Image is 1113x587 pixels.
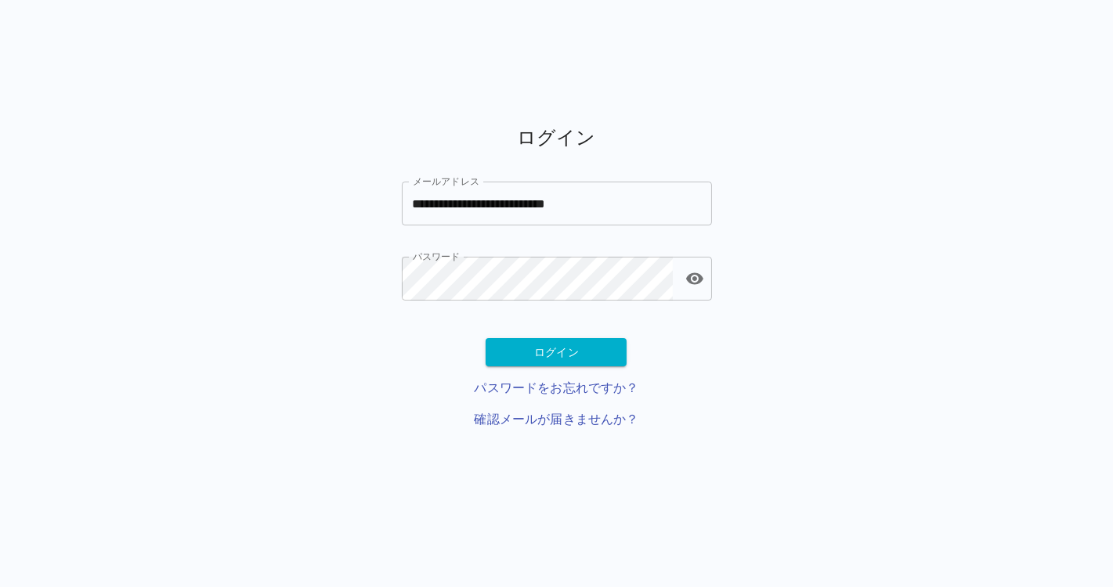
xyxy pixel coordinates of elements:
button: toggle password visibility [679,263,710,294]
label: メールアドレス [413,175,479,188]
a: 確認メールが届きませんか？ [475,410,639,429]
h5: ログイン [402,125,712,150]
a: パスワードをお忘れですか？ [475,379,639,398]
button: ログイン [486,338,627,367]
label: パスワード [413,250,461,263]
